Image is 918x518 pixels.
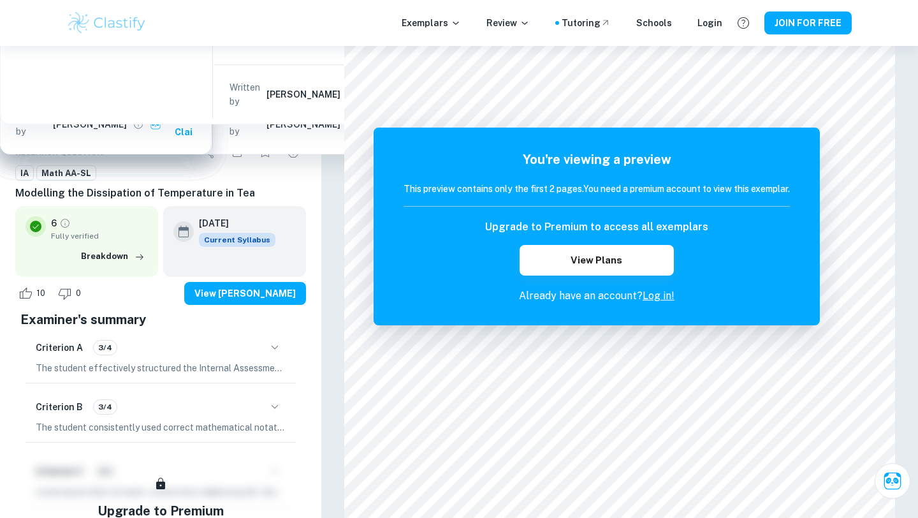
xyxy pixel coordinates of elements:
[636,16,672,30] a: Schools
[94,342,117,353] span: 3/4
[199,233,275,247] span: Current Syllabus
[147,105,206,144] button: Ask Clai
[53,117,127,131] h6: [PERSON_NAME]
[15,186,306,201] h6: Modelling the Dissipation of Temperature in Tea
[199,233,275,247] div: This exemplar is based on the current syllabus. Feel free to refer to it for inspiration/ideas wh...
[129,115,147,133] button: View full profile
[36,165,96,181] a: Math AA-SL
[51,230,148,242] span: Fully verified
[78,247,148,266] button: Breakdown
[20,310,301,329] h5: Examiner's summary
[16,167,33,180] span: IA
[94,401,117,413] span: 3/4
[697,16,722,30] a: Login
[55,283,88,304] div: Dislike
[562,16,611,30] a: Tutoring
[229,110,264,138] p: Written by
[184,282,306,305] button: View [PERSON_NAME]
[16,110,50,138] p: Written by
[732,12,754,34] button: Help and Feedback
[520,245,674,276] button: View Plans
[229,80,264,108] p: Written by
[59,218,71,229] a: Grade fully verified
[36,361,286,375] p: The student effectively structured the Internal Assessment (IA) by dividing the work into clearly...
[764,11,852,34] button: JOIN FOR FREE
[266,87,340,101] h6: [PERSON_NAME]
[402,16,461,30] p: Exemplars
[36,420,286,434] p: The student consistently used correct mathematical notation, symbols, and terminology throughout ...
[29,287,52,300] span: 10
[404,150,790,169] h5: You're viewing a preview
[37,167,96,180] span: Math AA-SL
[66,10,147,36] img: Clastify logo
[875,463,910,499] button: Ask Clai
[51,216,57,230] p: 6
[643,290,674,302] a: Log in!
[486,16,530,30] p: Review
[15,283,52,304] div: Like
[36,400,83,414] h6: Criterion B
[266,117,340,131] h6: [PERSON_NAME]
[404,288,790,304] p: Already have an account?
[343,115,361,133] button: View full profile
[404,182,790,196] h6: This preview contains only the first 2 pages. You need a premium account to view this exemplar.
[485,219,708,235] h6: Upgrade to Premium to access all exemplars
[69,287,88,300] span: 0
[15,165,34,181] a: IA
[343,85,361,103] button: View full profile
[199,216,265,230] h6: [DATE]
[36,341,83,355] h6: Criterion A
